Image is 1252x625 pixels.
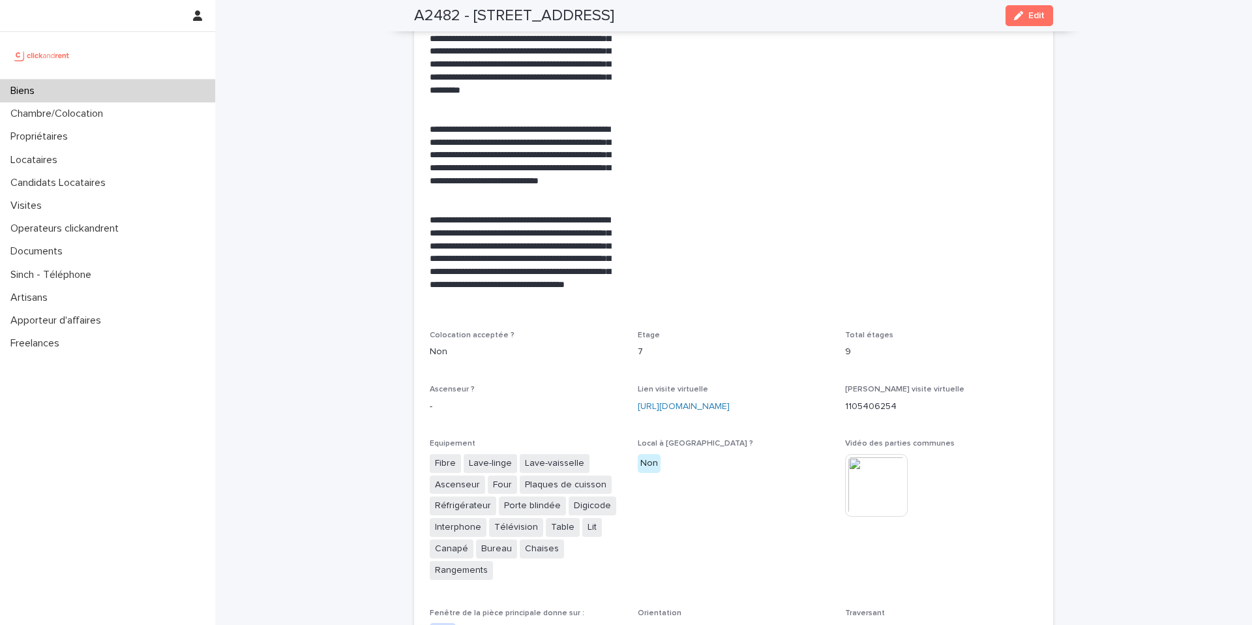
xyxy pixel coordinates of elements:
span: Lien visite virtuelle [638,386,708,393]
span: Four [488,476,517,495]
span: Canapé [430,540,473,558]
span: Réfrigérateur [430,496,496,515]
p: Sinch - Téléphone [5,269,102,281]
p: Biens [5,85,45,97]
span: Etage [638,331,660,339]
p: Documents [5,245,73,258]
span: Traversant [845,609,885,617]
span: Orientation [638,609,681,617]
span: Interphone [430,518,486,537]
p: Chambre/Colocation [5,108,113,120]
p: Visites [5,200,52,212]
span: Ascenseur ? [430,386,475,393]
span: Edit [1028,11,1045,20]
h2: A2482 - [STREET_ADDRESS] [414,7,614,25]
button: Edit [1006,5,1053,26]
p: - [430,400,622,414]
span: Lave-linge [464,454,517,473]
span: Lave-vaisselle [520,454,589,473]
span: Vidéo des parties communes [845,440,955,448]
span: Chaises [520,540,564,558]
span: Equipement [430,440,475,448]
p: Non [430,345,622,359]
p: Freelances [5,337,70,350]
p: Artisans [5,292,58,304]
p: Operateurs clickandrent [5,222,129,235]
span: Colocation acceptée ? [430,331,514,339]
div: Non [638,454,661,473]
p: 7 [638,345,830,359]
span: Bureau [476,540,517,558]
span: Fenêtre de la pièce principale donne sur : [430,609,584,617]
img: UCB0brd3T0yccxBKYDjQ [10,42,74,69]
p: 9 [845,345,1037,359]
p: Apporteur d'affaires [5,314,112,327]
p: Candidats Locataires [5,177,116,189]
a: [URL][DOMAIN_NAME] [638,402,730,411]
p: Propriétaires [5,130,78,143]
span: Porte blindée [499,496,566,515]
span: Rangements [430,561,493,580]
span: [PERSON_NAME] visite virtuelle [845,386,964,393]
span: Total étages [845,331,893,339]
span: Table [546,518,580,537]
span: Télévision [489,518,543,537]
span: Digicode [569,496,616,515]
span: Ascenseur [430,476,485,495]
span: Local à [GEOGRAPHIC_DATA] ? [638,440,753,448]
p: Locataires [5,154,68,166]
span: Lit [582,518,602,537]
p: 1105406254 [845,400,1037,414]
span: Fibre [430,454,461,473]
span: Plaques de cuisson [520,476,612,495]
